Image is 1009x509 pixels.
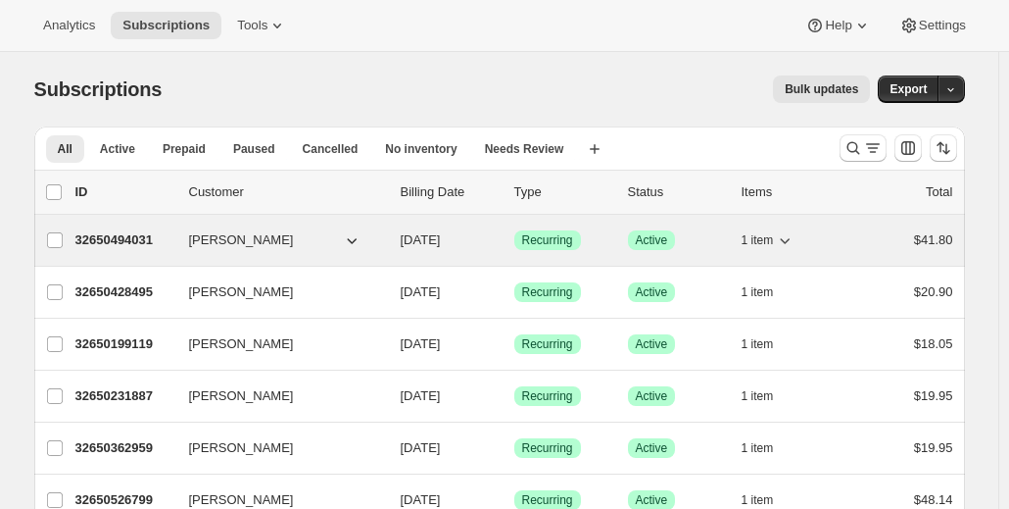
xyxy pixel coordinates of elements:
[742,284,774,300] span: 1 item
[401,388,441,403] span: [DATE]
[34,78,163,100] span: Subscriptions
[163,141,206,157] span: Prepaid
[237,18,267,33] span: Tools
[793,12,883,39] button: Help
[919,18,966,33] span: Settings
[401,492,441,507] span: [DATE]
[742,227,795,254] button: 1 item
[75,331,953,358] div: 32650199119[PERSON_NAME][DATE]SuccessRecurringSuccessActive1 item$18.05
[522,388,573,404] span: Recurring
[914,388,953,403] span: $19.95
[742,279,795,306] button: 1 item
[75,434,953,462] div: 32650362959[PERSON_NAME][DATE]SuccessRecurringSuccessActive1 item$19.95
[177,225,373,256] button: [PERSON_NAME]
[58,141,72,157] span: All
[189,386,294,406] span: [PERSON_NAME]
[485,141,564,157] span: Needs Review
[742,440,774,456] span: 1 item
[636,336,668,352] span: Active
[75,230,173,250] p: 32650494031
[385,141,456,157] span: No inventory
[742,388,774,404] span: 1 item
[914,440,953,455] span: $19.95
[628,182,726,202] p: Status
[889,81,927,97] span: Export
[401,336,441,351] span: [DATE]
[75,279,953,306] div: 32650428495[PERSON_NAME][DATE]SuccessRecurringSuccessActive1 item$20.90
[926,182,952,202] p: Total
[742,331,795,358] button: 1 item
[894,134,922,162] button: Customize table column order and visibility
[514,182,612,202] div: Type
[636,232,668,248] span: Active
[742,232,774,248] span: 1 item
[189,182,385,202] p: Customer
[888,12,978,39] button: Settings
[189,282,294,302] span: [PERSON_NAME]
[742,336,774,352] span: 1 item
[303,141,359,157] span: Cancelled
[122,18,210,33] span: Subscriptions
[189,230,294,250] span: [PERSON_NAME]
[930,134,957,162] button: Sort the results
[785,81,858,97] span: Bulk updates
[401,440,441,455] span: [DATE]
[636,492,668,508] span: Active
[522,440,573,456] span: Recurring
[914,492,953,507] span: $48.14
[914,232,953,247] span: $41.80
[401,284,441,299] span: [DATE]
[522,284,573,300] span: Recurring
[75,282,173,302] p: 32650428495
[75,182,173,202] p: ID
[742,434,795,462] button: 1 item
[636,284,668,300] span: Active
[878,76,938,103] button: Export
[177,433,373,464] button: [PERSON_NAME]
[75,182,953,202] div: IDCustomerBilling DateTypeStatusItemsTotal
[742,182,840,202] div: Items
[914,336,953,351] span: $18.05
[177,381,373,412] button: [PERSON_NAME]
[31,12,107,39] button: Analytics
[636,388,668,404] span: Active
[914,284,953,299] span: $20.90
[825,18,851,33] span: Help
[75,386,173,406] p: 32650231887
[189,334,294,354] span: [PERSON_NAME]
[233,141,275,157] span: Paused
[177,277,373,308] button: [PERSON_NAME]
[43,18,95,33] span: Analytics
[742,382,795,410] button: 1 item
[636,440,668,456] span: Active
[75,227,953,254] div: 32650494031[PERSON_NAME][DATE]SuccessRecurringSuccessActive1 item$41.80
[75,382,953,410] div: 32650231887[PERSON_NAME][DATE]SuccessRecurringSuccessActive1 item$19.95
[100,141,135,157] span: Active
[840,134,887,162] button: Search and filter results
[75,438,173,458] p: 32650362959
[401,182,499,202] p: Billing Date
[189,438,294,458] span: [PERSON_NAME]
[742,492,774,508] span: 1 item
[401,232,441,247] span: [DATE]
[522,232,573,248] span: Recurring
[225,12,299,39] button: Tools
[773,76,870,103] button: Bulk updates
[75,334,173,354] p: 32650199119
[111,12,221,39] button: Subscriptions
[522,492,573,508] span: Recurring
[579,135,610,163] button: Create new view
[522,336,573,352] span: Recurring
[177,329,373,360] button: [PERSON_NAME]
